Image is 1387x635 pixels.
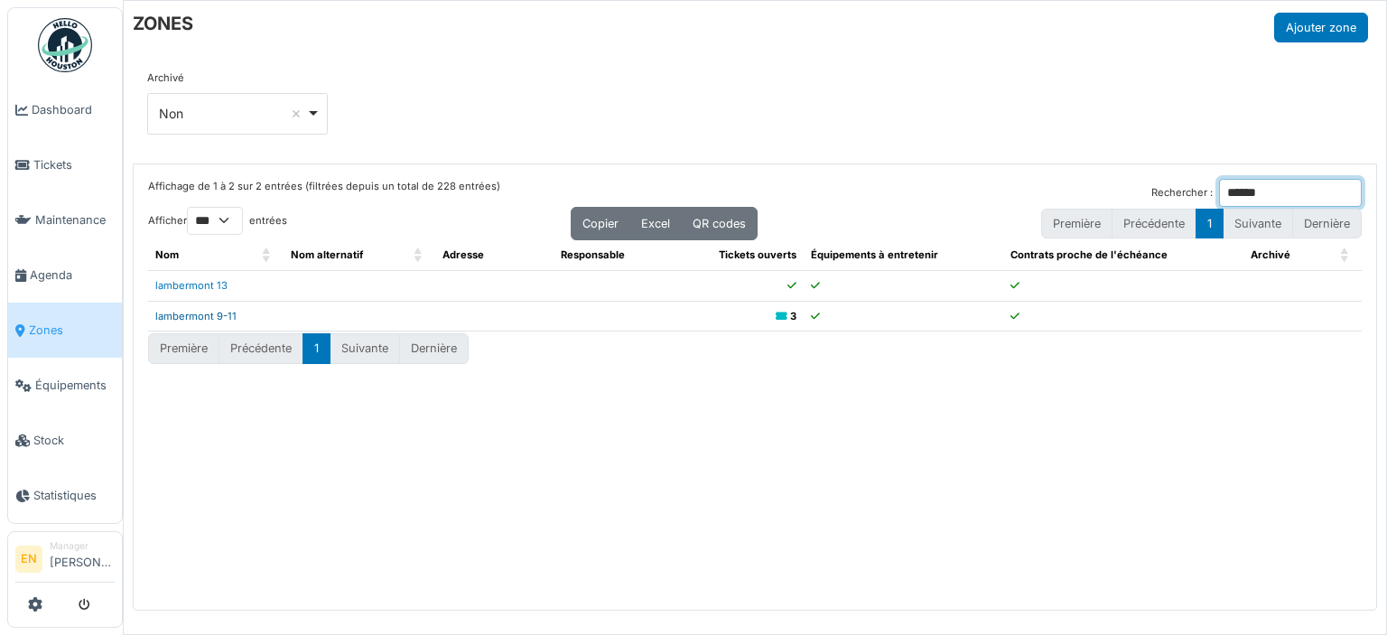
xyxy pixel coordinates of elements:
a: Stock [8,413,122,468]
label: Archivé [147,70,184,86]
button: QR codes [681,207,758,240]
button: Excel [629,207,682,240]
span: Maintenance [35,211,115,229]
a: Maintenance [8,192,122,247]
a: Dashboard [8,82,122,137]
span: Agenda [30,266,115,284]
span: QR codes [693,217,746,230]
button: 1 [303,333,330,363]
button: Remove item: 'false' [287,105,305,123]
div: Manager [50,539,115,553]
li: [PERSON_NAME] [50,539,115,578]
span: Tickets [33,156,115,173]
li: EN [15,546,42,573]
a: EN Manager[PERSON_NAME] [15,539,115,583]
span: Nom: Activate to sort [262,240,273,270]
span: Statistiques [33,487,115,504]
label: Rechercher : [1151,185,1213,201]
button: Copier [571,207,630,240]
span: Nom alternatif [291,248,363,261]
span: Stock [33,432,115,449]
span: Nom alternatif: Activate to sort [414,240,424,270]
span: Archivé [1251,248,1290,261]
span: Adresse [442,248,484,261]
nav: pagination [1041,209,1362,238]
button: Ajouter zone [1274,13,1368,42]
img: Badge_color-CXgf-gQk.svg [38,18,92,72]
span: Contrats proche de l'échéance [1010,248,1168,261]
span: Responsable [561,248,625,261]
span: Zones [29,322,115,339]
span: Tickets ouverts [719,248,796,261]
h6: ZONES [133,13,193,34]
span: Équipements à entretenir [811,248,938,261]
span: Dashboard [32,101,115,118]
span: Nom [155,248,179,261]
button: 1 [1196,209,1224,238]
a: Agenda [8,247,122,303]
nav: pagination [148,333,469,363]
span: Équipements [35,377,115,394]
a: Zones [8,303,122,358]
a: lambermont 9-11 [155,310,237,322]
span: Copier [582,217,619,230]
a: Statistiques [8,468,122,523]
a: lambermont 13 [155,279,228,292]
b: 3 [790,310,796,322]
div: Non [159,104,306,123]
span: Archivé: Activate to sort [1340,240,1351,270]
a: Équipements [8,358,122,413]
label: Afficher entrées [148,207,287,235]
select: Afficherentrées [187,207,243,235]
span: Excel [641,217,670,230]
div: Affichage de 1 à 2 sur 2 entrées (filtrées depuis un total de 228 entrées) [148,179,500,207]
a: Tickets [8,137,122,192]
